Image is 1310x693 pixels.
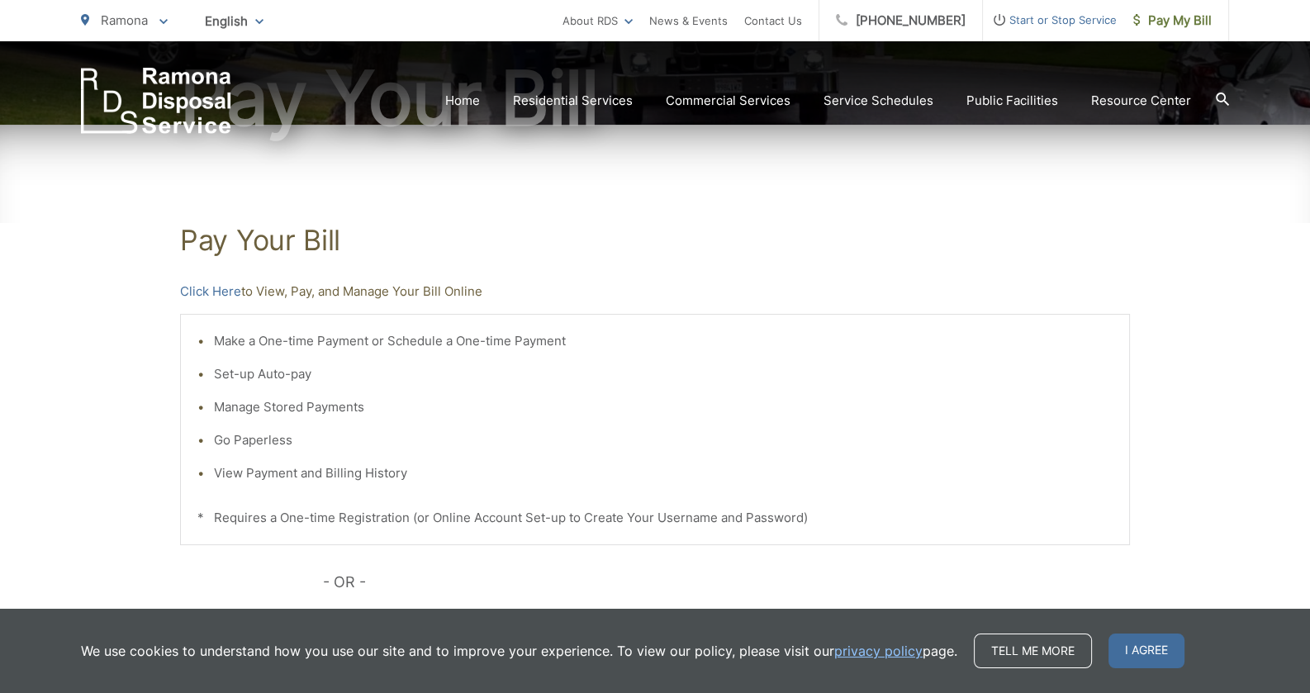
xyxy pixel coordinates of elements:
[180,282,241,301] a: Click Here
[197,508,1113,528] p: * Requires a One-time Registration (or Online Account Set-up to Create Your Username and Password)
[214,430,1113,450] li: Go Paperless
[649,11,728,31] a: News & Events
[81,68,231,134] a: EDCD logo. Return to the homepage.
[823,91,933,111] a: Service Schedules
[214,397,1113,417] li: Manage Stored Payments
[323,570,1131,595] p: - OR -
[81,641,957,661] p: We use cookies to understand how you use our site and to improve your experience. To view our pol...
[445,91,480,111] a: Home
[1091,91,1191,111] a: Resource Center
[744,11,802,31] a: Contact Us
[180,282,1130,301] p: to View, Pay, and Manage Your Bill Online
[101,12,148,28] span: Ramona
[214,463,1113,483] li: View Payment and Billing History
[834,641,923,661] a: privacy policy
[214,331,1113,351] li: Make a One-time Payment or Schedule a One-time Payment
[562,11,633,31] a: About RDS
[966,91,1058,111] a: Public Facilities
[214,364,1113,384] li: Set-up Auto-pay
[180,224,1130,257] h1: Pay Your Bill
[1133,11,1212,31] span: Pay My Bill
[192,7,276,36] span: English
[1108,634,1184,668] span: I agree
[974,634,1092,668] a: Tell me more
[666,91,790,111] a: Commercial Services
[513,91,633,111] a: Residential Services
